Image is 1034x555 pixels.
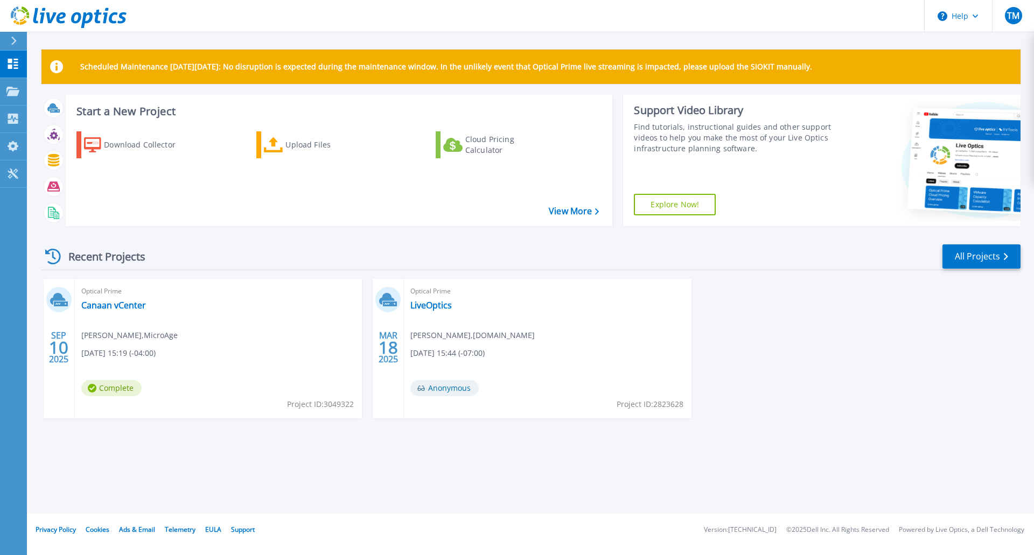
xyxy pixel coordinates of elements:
[80,62,812,71] p: Scheduled Maintenance [DATE][DATE]: No disruption is expected during the maintenance window. In t...
[119,525,155,534] a: Ads & Email
[634,103,836,117] div: Support Video Library
[436,131,556,158] a: Cloud Pricing Calculator
[231,525,255,534] a: Support
[410,380,479,396] span: Anonymous
[549,206,599,216] a: View More
[410,329,535,341] span: [PERSON_NAME] , [DOMAIN_NAME]
[899,526,1024,533] li: Powered by Live Optics, a Dell Technology
[81,329,178,341] span: [PERSON_NAME] , MicroAge
[104,134,190,156] div: Download Collector
[165,525,195,534] a: Telemetry
[379,343,398,352] span: 18
[49,343,68,352] span: 10
[410,347,485,359] span: [DATE] 15:44 (-07:00)
[81,285,355,297] span: Optical Prime
[634,122,836,154] div: Find tutorials, instructional guides and other support videos to help you make the most of your L...
[942,244,1021,269] a: All Projects
[81,380,142,396] span: Complete
[256,131,376,158] a: Upload Files
[48,328,69,367] div: SEP 2025
[287,398,354,410] span: Project ID: 3049322
[410,285,684,297] span: Optical Prime
[634,194,716,215] a: Explore Now!
[81,347,156,359] span: [DATE] 15:19 (-04:00)
[378,328,399,367] div: MAR 2025
[285,134,372,156] div: Upload Files
[76,106,599,117] h3: Start a New Project
[1007,11,1019,20] span: TM
[617,398,683,410] span: Project ID: 2823628
[81,300,146,311] a: Canaan vCenter
[36,525,76,534] a: Privacy Policy
[704,526,777,533] li: Version: [TECHNICAL_ID]
[786,526,889,533] li: © 2025 Dell Inc. All Rights Reserved
[76,131,197,158] a: Download Collector
[205,525,221,534] a: EULA
[410,300,452,311] a: LiveOptics
[41,243,160,270] div: Recent Projects
[465,134,551,156] div: Cloud Pricing Calculator
[86,525,109,534] a: Cookies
